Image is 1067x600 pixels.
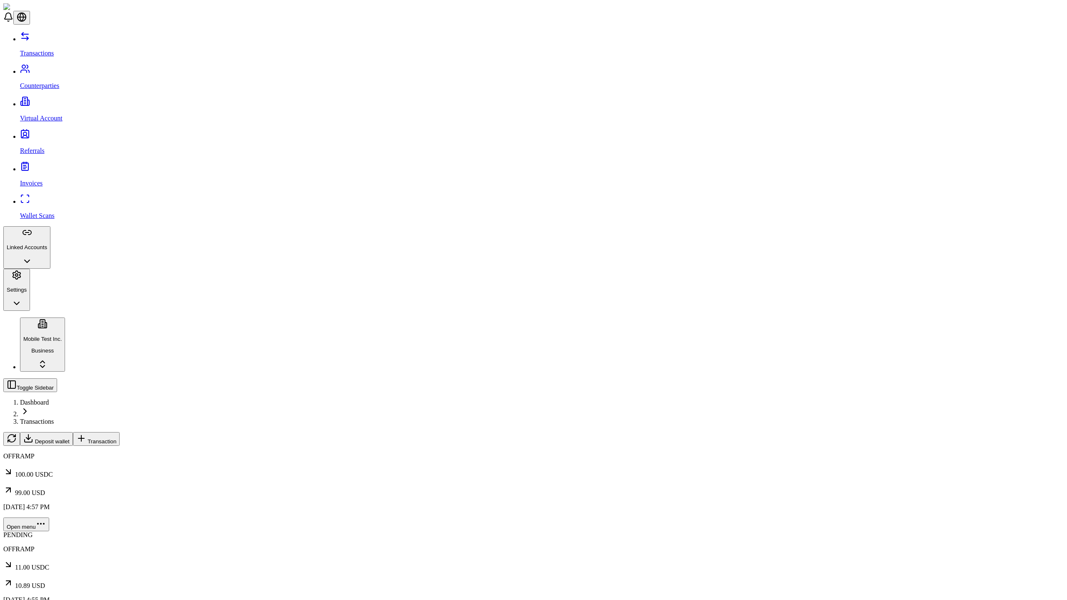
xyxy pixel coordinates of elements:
a: Dashboard [20,399,49,406]
button: Settings [3,269,30,311]
p: Mobile Test Inc. [23,336,62,342]
a: Virtual Account [20,100,1064,122]
p: Linked Accounts [7,244,47,250]
span: Open menu [7,524,36,530]
button: Toggle Sidebar [3,378,57,392]
span: Transaction [88,438,116,445]
a: Referrals [20,133,1064,155]
nav: breadcrumb [3,399,1064,425]
p: OFFRAMP [3,452,1064,460]
a: Counterparties [20,68,1064,90]
p: Settings [7,287,27,293]
img: ShieldPay Logo [3,3,53,11]
span: Toggle Sidebar [17,385,54,391]
a: Invoices [20,165,1064,187]
p: Transactions [20,50,1064,57]
p: 99.00 USD [3,485,1064,497]
a: Wallet Scans [20,198,1064,220]
p: Counterparties [20,82,1064,90]
p: Virtual Account [20,115,1064,122]
p: Wallet Scans [20,212,1064,220]
button: Deposit wallet [20,432,73,446]
p: 11.00 USDC [3,560,1064,571]
p: Invoices [20,180,1064,187]
p: [DATE] 4:57 PM [3,503,1064,511]
p: Business [23,347,62,354]
button: Transaction [73,432,120,446]
p: 100.00 USDC [3,467,1064,478]
p: Referrals [20,147,1064,155]
p: 10.89 USD [3,578,1064,590]
a: Transactions [20,35,1064,57]
div: PENDING [3,531,1064,539]
span: Deposit wallet [35,438,70,445]
button: Open menu [3,517,49,531]
button: Linked Accounts [3,226,50,269]
a: Transactions [20,418,54,425]
p: OFFRAMP [3,545,1064,553]
button: Mobile Test Inc.Business [20,317,65,372]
